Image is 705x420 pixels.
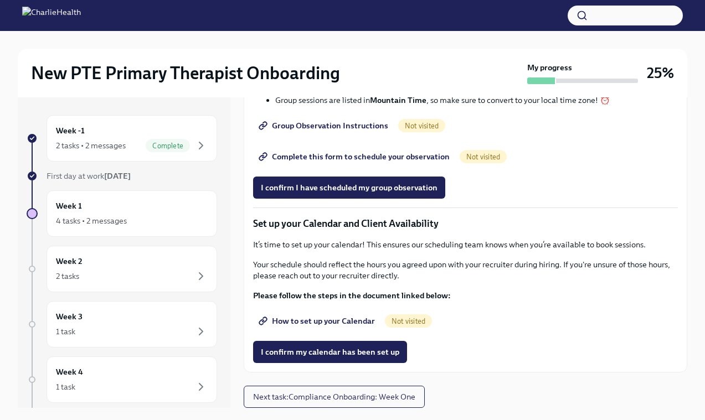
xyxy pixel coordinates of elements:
span: Not visited [385,317,432,325]
strong: [DATE] [104,171,131,181]
button: I confirm my calendar has been set up [253,341,407,363]
img: CharlieHealth [22,7,81,24]
span: How to set up your Calendar [261,315,375,326]
h6: Week 1 [56,200,82,212]
a: Week 14 tasks • 2 messages [27,190,217,237]
h6: Week 2 [56,255,83,267]
p: It’s time to set up your calendar! This ensures our scheduling team knows when you’re available t... [253,239,678,250]
div: 2 tasks • 2 messages [56,140,126,151]
span: Complete this form to schedule your observation [261,151,450,162]
div: 1 task [56,326,75,337]
li: Group sessions are listed in , so make sure to convert to your local time zone! ⏰ [275,95,678,106]
h6: Week 3 [56,310,83,323]
a: Week 31 task [27,301,217,348]
a: Complete this form to schedule your observation [253,146,457,168]
a: Week 41 task [27,356,217,403]
span: Group Observation Instructions [261,120,388,131]
a: How to set up your Calendar [253,310,383,332]
div: 1 task [56,381,75,392]
h3: 25% [647,63,674,83]
h6: Week 4 [56,366,83,378]
strong: Mountain Time [370,95,426,105]
span: First day at work [47,171,131,181]
span: Next task : Compliance Onboarding: Week One [253,391,415,402]
p: Your schedule should reflect the hours you agreed upon with your recruiter during hiring. If you'... [253,259,678,281]
a: Week 22 tasks [27,246,217,292]
span: I confirm I have scheduled my group observation [261,182,438,193]
div: 2 tasks [56,271,79,282]
h2: New PTE Primary Therapist Onboarding [31,62,340,84]
a: First day at work[DATE] [27,170,217,182]
span: I confirm my calendar has been set up [261,346,399,357]
strong: My progress [527,62,572,73]
a: Week -12 tasks • 2 messagesComplete [27,115,217,162]
div: 4 tasks • 2 messages [56,215,127,226]
button: Next task:Compliance Onboarding: Week One [244,386,425,408]
a: Group Observation Instructions [253,115,396,137]
button: I confirm I have scheduled my group observation [253,177,445,199]
p: Set up your Calendar and Client Availability [253,217,678,230]
span: Complete [146,142,190,150]
span: Not visited [398,122,445,130]
span: Not visited [460,153,507,161]
strong: Please follow the steps in the document linked below: [253,291,451,300]
h6: Week -1 [56,125,85,137]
